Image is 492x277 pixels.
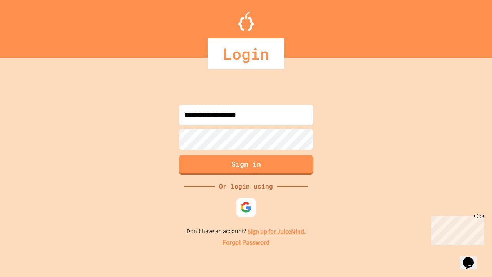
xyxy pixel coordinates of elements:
img: Logo.svg [238,12,254,31]
a: Sign up for JuiceMind. [248,227,306,235]
div: Chat with us now!Close [3,3,53,49]
iframe: chat widget [460,246,484,269]
div: Or login using [215,182,277,191]
img: google-icon.svg [240,202,252,213]
p: Don't have an account? [186,227,306,236]
div: Login [208,38,284,69]
button: Sign in [179,155,313,175]
iframe: chat widget [428,213,484,245]
a: Forgot Password [223,238,269,247]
